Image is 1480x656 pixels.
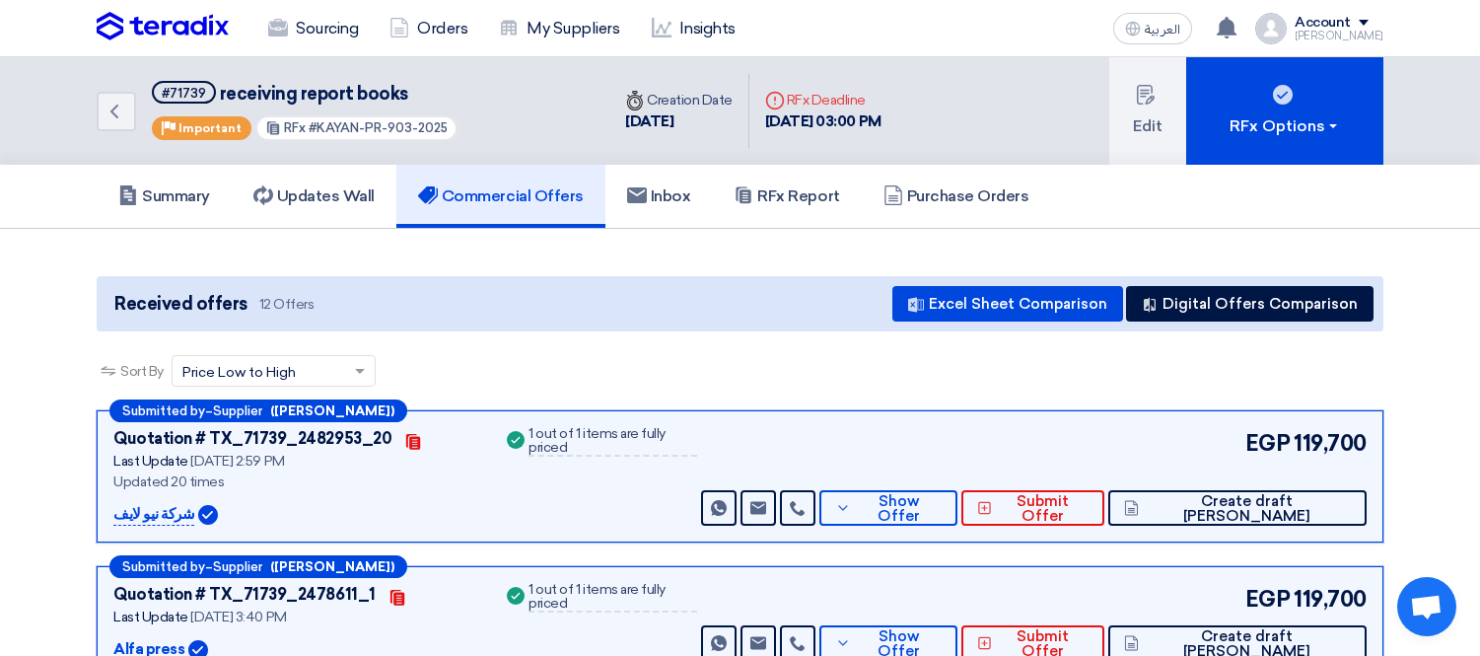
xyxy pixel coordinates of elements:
div: 1 out of 1 items are fully priced [529,583,696,613]
span: [DATE] 3:40 PM [190,609,286,625]
span: Supplier [213,560,262,573]
div: 1 out of 1 items are fully priced [529,427,696,457]
div: [DATE] 03:00 PM [765,110,881,133]
div: RFx Deadline [765,90,881,110]
b: ([PERSON_NAME]) [270,560,394,573]
div: [PERSON_NAME] [1295,31,1383,41]
div: – [109,400,407,422]
span: Show Offer [856,494,942,524]
span: Supplier [213,404,262,417]
h5: receiving report books [152,81,458,106]
a: Purchase Orders [862,165,1051,228]
a: Orders [374,7,483,50]
div: [DATE] [625,110,733,133]
p: شركة نيو لايف [113,503,194,527]
span: Received offers [114,291,247,318]
img: profile_test.png [1255,13,1287,44]
h5: Purchase Orders [883,186,1029,206]
span: 119,700 [1294,583,1367,616]
div: Account [1295,15,1351,32]
h5: Summary [118,186,210,206]
button: Submit Offer [961,490,1104,526]
button: Create draft [PERSON_NAME] [1108,490,1367,526]
button: Excel Sheet Comparison [892,286,1123,322]
a: Sourcing [252,7,374,50]
button: العربية [1113,13,1192,44]
span: Last Update [113,453,188,470]
div: #71739 [162,87,206,100]
a: RFx Report [712,165,861,228]
span: receiving report books [220,83,408,105]
a: Inbox [605,165,713,228]
h5: RFx Report [734,186,839,206]
button: Digital Offers Comparison [1126,286,1374,322]
a: My Suppliers [483,7,635,50]
img: Verified Account [198,505,218,525]
a: Summary [97,165,232,228]
div: Quotation # TX_71739_2478611_1 [113,583,376,607]
span: Submitted by [122,404,205,417]
span: 12 Offers [259,295,315,314]
div: Updated 20 times [113,472,479,492]
div: Open chat [1397,577,1456,636]
span: Last Update [113,609,188,625]
span: [DATE] 2:59 PM [190,453,284,470]
h5: Commercial Offers [418,186,584,206]
div: – [109,555,407,578]
span: العربية [1145,23,1180,36]
button: RFx Options [1186,57,1383,165]
span: Create draft [PERSON_NAME] [1144,494,1351,524]
div: Quotation # TX_71739_2482953_20 [113,427,391,451]
b: ([PERSON_NAME]) [270,404,394,417]
span: #KAYAN-PR-903-2025 [309,120,448,135]
h5: Updates Wall [253,186,375,206]
span: Submitted by [122,560,205,573]
div: Creation Date [625,90,733,110]
a: Updates Wall [232,165,396,228]
span: Submit Offer [997,494,1089,524]
button: Edit [1109,57,1186,165]
span: Price Low to High [182,362,296,383]
span: EGP [1245,583,1291,616]
img: Teradix logo [97,12,229,41]
span: Sort By [120,361,164,382]
span: RFx [284,120,306,135]
div: RFx Options [1230,114,1341,138]
button: Show Offer [819,490,957,526]
span: Important [178,121,242,135]
span: EGP [1245,427,1291,460]
h5: Inbox [627,186,691,206]
a: Commercial Offers [396,165,605,228]
a: Insights [636,7,751,50]
span: 119,700 [1294,427,1367,460]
